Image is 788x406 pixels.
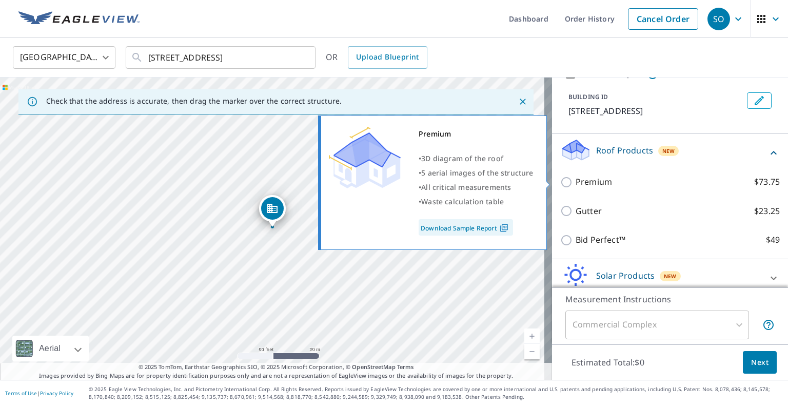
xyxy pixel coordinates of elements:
[497,223,511,233] img: Pdf Icon
[576,234,625,246] p: Bid Perfect™
[524,328,540,344] a: Current Level 19, Zoom In
[18,11,140,27] img: EV Logo
[707,8,730,30] div: SO
[754,176,780,188] p: $73.75
[419,219,513,236] a: Download Sample Report
[419,127,534,141] div: Premium
[766,234,780,246] p: $49
[421,168,533,178] span: 5 aerial images of the structure
[40,390,73,397] a: Privacy Policy
[139,363,414,372] span: © 2025 TomTom, Earthstar Geographics SIO, © 2025 Microsoft Corporation, ©
[329,127,401,188] img: Premium
[421,182,511,192] span: All critical measurements
[576,205,602,218] p: Gutter
[628,8,698,30] a: Cancel Order
[259,195,286,227] div: Dropped pin, building 1, Commercial property, 2200 Cherry Ln Lisle, IL 60532
[754,205,780,218] p: $23.25
[743,351,777,374] button: Next
[348,46,427,69] a: Upload Blueprint
[568,105,743,117] p: [STREET_ADDRESS]
[421,197,504,206] span: Waste calculation table
[421,153,503,163] span: 3D diagram of the roof
[596,144,653,157] p: Roof Products
[662,147,675,155] span: New
[563,351,653,374] p: Estimated Total: $0
[762,319,775,331] span: Each building may require a separate measurement report; if so, your account will be billed per r...
[419,151,534,166] div: •
[565,293,775,305] p: Measurement Instructions
[326,46,427,69] div: OR
[664,272,677,280] span: New
[36,336,64,361] div: Aerial
[596,269,655,282] p: Solar Products
[419,166,534,180] div: •
[397,363,414,371] a: Terms
[568,92,608,101] p: BUILDING ID
[560,138,780,167] div: Roof ProductsNew
[12,336,89,361] div: Aerial
[419,195,534,209] div: •
[516,95,529,108] button: Close
[89,385,783,401] p: © 2025 Eagle View Technologies, Inc. and Pictometry International Corp. All Rights Reserved. Repo...
[576,176,612,188] p: Premium
[13,43,115,72] div: [GEOGRAPHIC_DATA]
[46,96,342,106] p: Check that the address is accurate, then drag the marker over the correct structure.
[751,356,769,369] span: Next
[747,92,772,109] button: Edit building 1
[524,344,540,359] a: Current Level 19, Zoom Out
[565,311,749,339] div: Commercial Complex
[356,51,419,64] span: Upload Blueprint
[148,43,294,72] input: Search by address or latitude-longitude
[5,390,73,396] p: |
[560,263,780,293] div: Solar ProductsNew
[419,180,534,195] div: •
[352,363,395,371] a: OpenStreetMap
[5,390,37,397] a: Terms of Use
